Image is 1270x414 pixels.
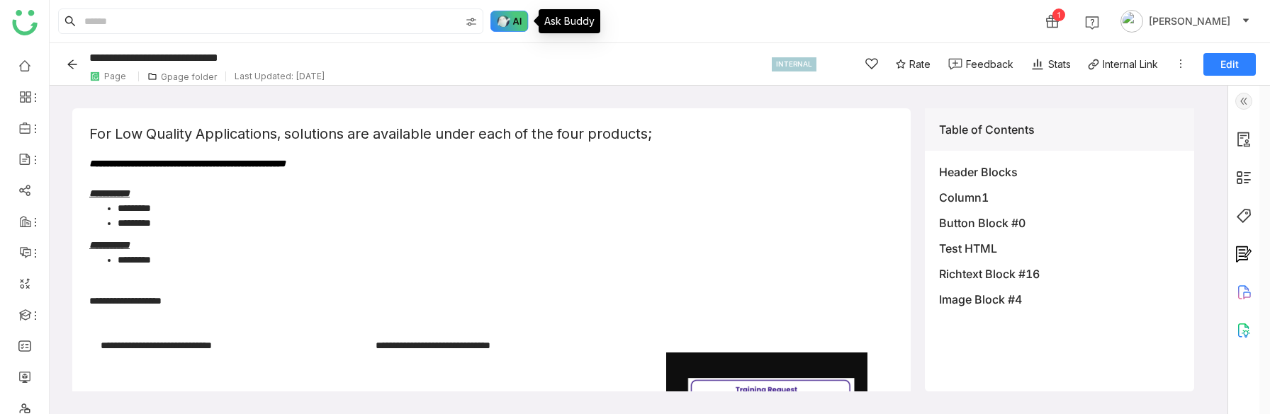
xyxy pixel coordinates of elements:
img: search-type.svg [466,16,477,28]
div: 1 [1052,8,1065,21]
div: INTERNAL [772,57,816,71]
div: Table of Contents [925,108,1194,151]
img: avatar [1120,10,1143,33]
div: Richtext Block #16 [939,267,1180,281]
div: Column1 [939,190,1180,205]
div: Button Block #0 [939,216,1180,230]
img: feedback-1.svg [948,58,962,70]
div: Gpage folder [161,71,217,82]
div: Test HTML [939,241,1180,255]
div: Header Blocks [939,165,1180,179]
button: Edit [1203,53,1256,76]
img: ask-buddy-hover.svg [490,11,529,32]
img: folder.svg [147,71,157,81]
div: For Low Quality Applications, solutions are available under each of the four products; [89,125,894,142]
div: Image Block #4 [939,292,1180,306]
img: paper.svg [89,71,101,82]
div: Feedback [966,57,1013,71]
button: Back [64,53,86,76]
div: Internal Link [1103,58,1158,70]
div: Ask Buddy [539,9,600,33]
img: stats.svg [1030,57,1045,71]
span: Edit [1220,57,1239,71]
div: Page [104,71,126,81]
button: [PERSON_NAME] [1118,10,1253,33]
img: help.svg [1085,16,1099,30]
div: Stats [1030,57,1071,71]
div: Last Updated: [DATE] [235,71,325,81]
span: Rate [909,57,931,71]
span: [PERSON_NAME] [1149,13,1230,29]
img: logo [12,10,38,35]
